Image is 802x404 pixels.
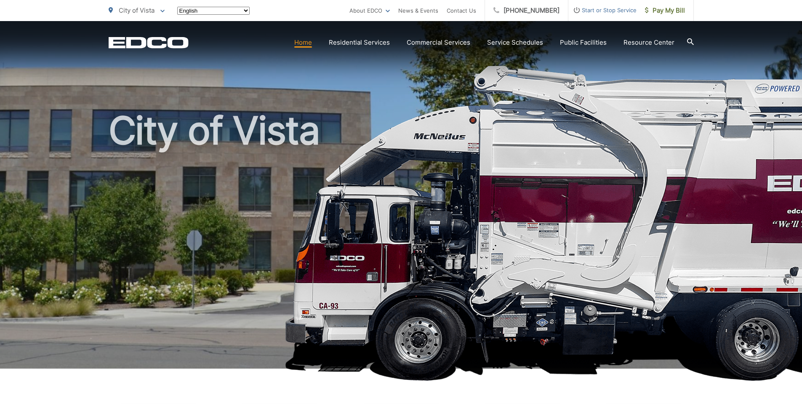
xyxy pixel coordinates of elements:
a: About EDCO [349,5,390,16]
h1: City of Vista [109,110,694,376]
a: Home [294,37,312,48]
a: Service Schedules [487,37,543,48]
a: Residential Services [329,37,390,48]
a: Resource Center [623,37,674,48]
a: Commercial Services [407,37,470,48]
a: News & Events [398,5,438,16]
span: Pay My Bill [645,5,685,16]
a: Public Facilities [560,37,607,48]
select: Select a language [177,7,250,15]
span: City of Vista [119,6,155,14]
a: EDCD logo. Return to the homepage. [109,37,189,48]
a: Contact Us [447,5,476,16]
